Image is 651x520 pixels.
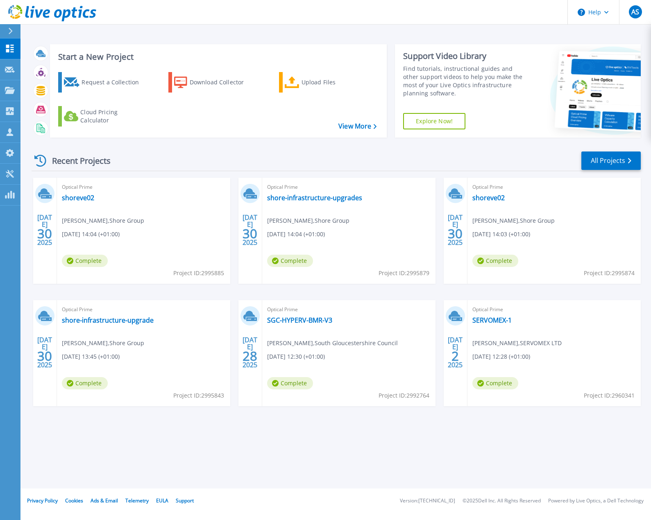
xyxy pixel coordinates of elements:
[267,305,431,314] span: Optical Prime
[472,255,518,267] span: Complete
[62,339,144,348] span: [PERSON_NAME] , Shore Group
[472,183,636,192] span: Optical Prime
[243,353,257,359] span: 28
[82,74,147,90] div: Request a Collection
[80,108,146,124] div: Cloud Pricing Calculator
[168,72,260,93] a: Download Collector
[267,316,332,324] a: SGC-HYPERV-BMR-V3
[403,65,527,97] div: Find tutorials, instructional guides and other support videos to help you make the most of your L...
[302,74,367,90] div: Upload Files
[472,339,562,348] span: [PERSON_NAME] , SERVOMEX LTD
[631,9,639,15] span: AS
[267,339,398,348] span: [PERSON_NAME] , South Gloucestershire Council
[472,377,518,389] span: Complete
[32,151,122,171] div: Recent Projects
[173,269,224,278] span: Project ID: 2995885
[581,151,641,170] a: All Projects
[37,230,52,237] span: 30
[338,122,377,130] a: View More
[267,352,325,361] span: [DATE] 12:30 (+01:00)
[62,230,120,239] span: [DATE] 14:04 (+01:00)
[472,194,505,202] a: shoreve02
[125,497,149,504] a: Telemetry
[451,353,459,359] span: 2
[548,498,644,504] li: Powered by Live Optics, a Dell Technology
[279,72,370,93] a: Upload Files
[176,497,194,504] a: Support
[190,74,255,90] div: Download Collector
[58,52,376,61] h3: Start a New Project
[472,316,512,324] a: SERVOMEX-1
[173,391,224,400] span: Project ID: 2995843
[58,106,150,127] a: Cloud Pricing Calculator
[448,230,463,237] span: 30
[267,377,313,389] span: Complete
[267,194,362,202] a: shore-infrastructure-upgrades
[472,352,530,361] span: [DATE] 12:28 (+01:00)
[27,497,58,504] a: Privacy Policy
[584,391,635,400] span: Project ID: 2960341
[447,215,463,245] div: [DATE] 2025
[62,316,154,324] a: shore-infrastructure-upgrade
[472,230,530,239] span: [DATE] 14:03 (+01:00)
[379,269,429,278] span: Project ID: 2995879
[62,183,225,192] span: Optical Prime
[267,230,325,239] span: [DATE] 14:04 (+01:00)
[463,498,541,504] li: © 2025 Dell Inc. All Rights Reserved
[37,337,52,367] div: [DATE] 2025
[243,230,257,237] span: 30
[37,353,52,359] span: 30
[403,51,527,61] div: Support Video Library
[584,269,635,278] span: Project ID: 2995874
[62,255,108,267] span: Complete
[447,337,463,367] div: [DATE] 2025
[65,497,83,504] a: Cookies
[242,337,258,367] div: [DATE] 2025
[400,498,455,504] li: Version: [TECHNICAL_ID]
[403,113,465,129] a: Explore Now!
[267,183,431,192] span: Optical Prime
[62,194,94,202] a: shoreve02
[267,216,349,225] span: [PERSON_NAME] , Shore Group
[62,352,120,361] span: [DATE] 13:45 (+01:00)
[62,216,144,225] span: [PERSON_NAME] , Shore Group
[62,377,108,389] span: Complete
[58,72,150,93] a: Request a Collection
[37,215,52,245] div: [DATE] 2025
[472,305,636,314] span: Optical Prime
[242,215,258,245] div: [DATE] 2025
[91,497,118,504] a: Ads & Email
[156,497,168,504] a: EULA
[472,216,555,225] span: [PERSON_NAME] , Shore Group
[62,305,225,314] span: Optical Prime
[267,255,313,267] span: Complete
[379,391,429,400] span: Project ID: 2992764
